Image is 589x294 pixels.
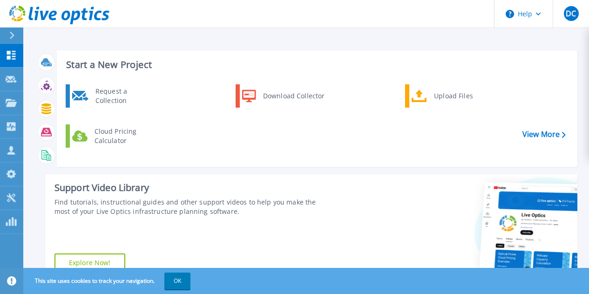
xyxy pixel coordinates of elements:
a: Cloud Pricing Calculator [66,124,161,148]
div: Request a Collection [91,87,159,105]
h3: Start a New Project [66,60,565,70]
div: Cloud Pricing Calculator [90,127,159,145]
a: Download Collector [236,84,331,108]
span: DC [566,10,576,17]
a: Upload Files [405,84,501,108]
a: Explore Now! [54,253,125,272]
a: Request a Collection [66,84,161,108]
div: Find tutorials, instructional guides and other support videos to help you make the most of your L... [54,198,331,216]
div: Support Video Library [54,182,331,194]
button: OK [164,273,190,289]
div: Download Collector [258,87,329,105]
a: View More [522,130,566,139]
div: Upload Files [429,87,498,105]
span: This site uses cookies to track your navigation. [26,273,190,289]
